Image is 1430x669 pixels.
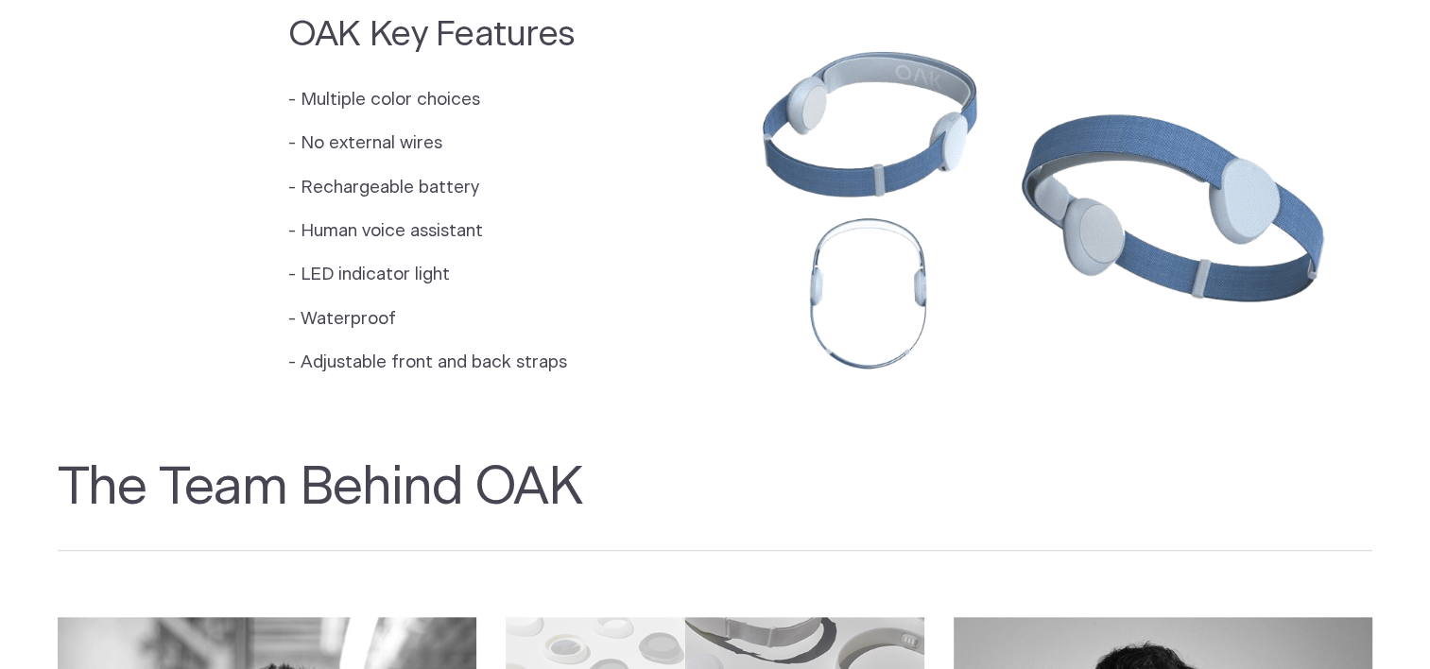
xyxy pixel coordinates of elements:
p: - LED indicator light [288,262,575,288]
p: - Multiple color choices [288,87,575,113]
p: - Waterproof [288,306,575,333]
h2: OAK Key Features [288,11,575,58]
h2: The Team Behind OAK [58,456,1373,551]
p: - Rechargeable battery [288,175,575,201]
p: - Adjustable front and back straps [288,350,575,376]
p: - Human voice assistant [288,218,575,245]
p: - No external wires [288,130,575,157]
